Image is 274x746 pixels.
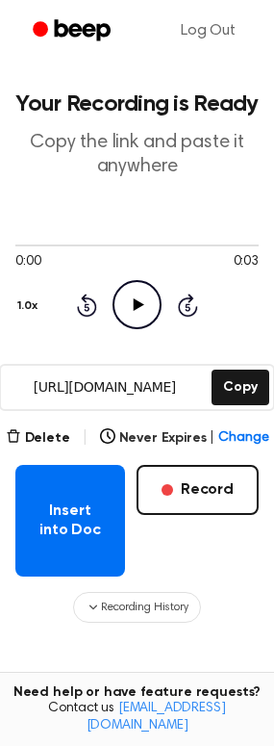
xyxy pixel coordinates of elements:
a: [EMAIL_ADDRESS][DOMAIN_NAME] [87,702,226,733]
span: Change [218,428,268,449]
span: 0:03 [234,252,259,272]
button: Copy [212,370,268,405]
button: Insert into Doc [15,465,125,577]
p: Copy the link and paste it anywhere [15,131,259,179]
span: | [82,426,88,450]
span: 0:00 [15,252,40,272]
h1: Your Recording is Ready [15,92,259,116]
span: Recording History [101,599,187,616]
button: 1.0x [15,290,44,322]
a: Log Out [162,8,255,54]
span: | [210,428,214,449]
button: Delete [6,428,70,449]
span: Contact us [12,701,262,734]
button: Never Expires|Change [100,428,269,449]
button: Record [137,465,259,515]
a: Beep [19,13,128,50]
button: Recording History [73,592,200,623]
